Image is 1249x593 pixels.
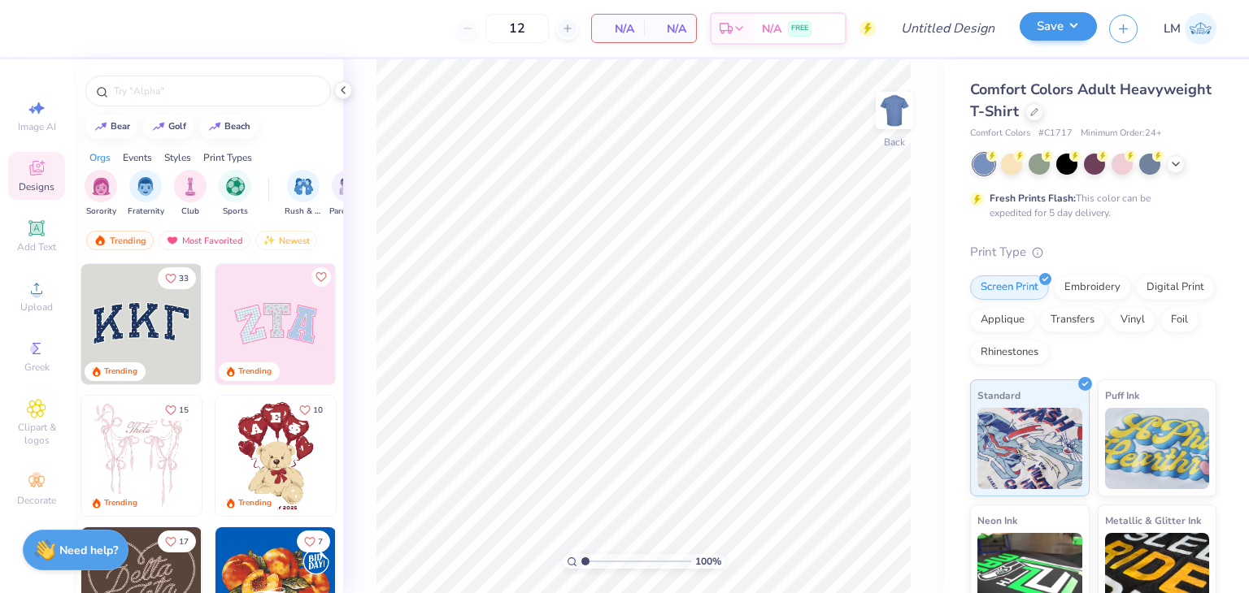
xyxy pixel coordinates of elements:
[329,170,367,218] div: filter for Parent's Weekend
[174,170,207,218] button: filter button
[94,235,107,246] img: trending.gif
[238,366,272,378] div: Trending
[224,122,250,131] div: beach
[201,264,321,384] img: edfb13fc-0e43-44eb-bea2-bf7fc0dd67f9
[285,170,322,218] div: filter for Rush & Bid
[1020,12,1097,41] button: Save
[335,264,455,384] img: 5ee11766-d822-42f5-ad4e-763472bf8dcf
[313,406,323,414] span: 10
[159,231,250,250] div: Most Favorited
[294,177,313,196] img: Rush & Bid Image
[485,14,549,43] input: – –
[143,115,194,139] button: golf
[81,396,202,516] img: 83dda5b0-2158-48ca-832c-f6b4ef4c4536
[215,264,336,384] img: 9980f5e8-e6a1-4b4a-8839-2b0e9349023c
[158,399,196,421] button: Like
[888,12,1007,45] input: Untitled Design
[85,170,117,218] div: filter for Sorority
[255,231,317,250] div: Newest
[1105,387,1139,404] span: Puff Ink
[263,235,276,246] img: Newest.gif
[318,538,323,546] span: 7
[208,122,221,132] img: trend_line.gif
[85,115,137,139] button: bear
[219,170,251,218] button: filter button
[89,150,111,165] div: Orgs
[970,275,1049,300] div: Screen Print
[85,170,117,218] button: filter button
[168,122,186,131] div: golf
[970,243,1216,262] div: Print Type
[86,231,154,250] div: Trending
[1081,127,1162,141] span: Minimum Order: 24 +
[695,554,721,569] span: 100 %
[329,170,367,218] button: filter button
[990,192,1076,205] strong: Fresh Prints Flash:
[174,170,207,218] div: filter for Club
[970,127,1030,141] span: Comfort Colors
[1164,13,1216,45] a: LM
[19,180,54,193] span: Designs
[158,267,196,289] button: Like
[203,150,252,165] div: Print Types
[970,308,1035,332] div: Applique
[18,120,56,133] span: Image AI
[20,301,53,314] span: Upload
[1040,308,1105,332] div: Transfers
[1185,13,1216,45] img: Lydia Monahan
[977,512,1017,529] span: Neon Ink
[1160,308,1199,332] div: Foil
[17,240,56,253] span: Add Text
[791,23,808,34] span: FREE
[292,399,330,421] button: Like
[86,206,116,218] span: Sorority
[215,396,336,516] img: 587403a7-0594-4a7f-b2bd-0ca67a3ff8dd
[1105,408,1210,489] img: Puff Ink
[164,150,191,165] div: Styles
[59,543,118,558] strong: Need help?
[285,206,322,218] span: Rush & Bid
[17,494,56,507] span: Decorate
[81,264,202,384] img: 3b9aba4f-e317-4aa7-a679-c95a879539bd
[158,530,196,552] button: Like
[970,80,1212,121] span: Comfort Colors Adult Heavyweight T-Shirt
[137,177,154,196] img: Fraternity Image
[990,191,1190,220] div: This color can be expedited for 5 day delivery.
[199,115,258,139] button: beach
[602,20,634,37] span: N/A
[1110,308,1155,332] div: Vinyl
[179,275,189,283] span: 33
[201,396,321,516] img: d12a98c7-f0f7-4345-bf3a-b9f1b718b86e
[123,150,152,165] div: Events
[223,206,248,218] span: Sports
[1136,275,1215,300] div: Digital Print
[112,83,320,99] input: Try "Alpha"
[1054,275,1131,300] div: Embroidery
[179,538,189,546] span: 17
[128,170,164,218] button: filter button
[329,206,367,218] span: Parent's Weekend
[166,235,179,246] img: most_fav.gif
[335,396,455,516] img: e74243e0-e378-47aa-a400-bc6bcb25063a
[111,122,130,131] div: bear
[297,530,330,552] button: Like
[226,177,245,196] img: Sports Image
[1038,127,1073,141] span: # C1717
[970,340,1049,365] div: Rhinestones
[339,177,358,196] img: Parent's Weekend Image
[285,170,322,218] button: filter button
[219,170,251,218] div: filter for Sports
[762,20,781,37] span: N/A
[238,497,272,509] div: Trending
[654,20,686,37] span: N/A
[128,170,164,218] div: filter for Fraternity
[1105,512,1201,529] span: Metallic & Glitter Ink
[128,206,164,218] span: Fraternity
[179,406,189,414] span: 15
[311,267,331,287] button: Like
[1164,19,1181,38] span: LM
[24,361,50,374] span: Greek
[977,387,1021,404] span: Standard
[181,177,199,196] img: Club Image
[94,122,107,132] img: trend_line.gif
